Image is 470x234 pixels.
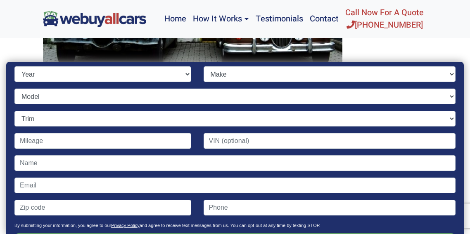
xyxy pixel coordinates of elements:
[252,3,306,35] a: Testimonials
[14,200,191,215] input: Zip code
[204,133,456,149] input: VIN (optional)
[14,178,456,193] input: Email
[190,3,252,35] a: How It Works
[204,200,456,215] input: Phone
[14,155,456,171] input: Name
[14,222,456,233] p: By submitting your information, you agree to our and agree to receive text messages from us. You ...
[43,11,146,27] img: We Buy All Cars in NJ logo
[14,133,191,149] input: Mileage
[342,3,427,35] a: Call Now For A Quote[PHONE_NUMBER]
[306,3,342,35] a: Contact
[111,223,139,228] a: Privacy Policy
[161,3,190,35] a: Home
